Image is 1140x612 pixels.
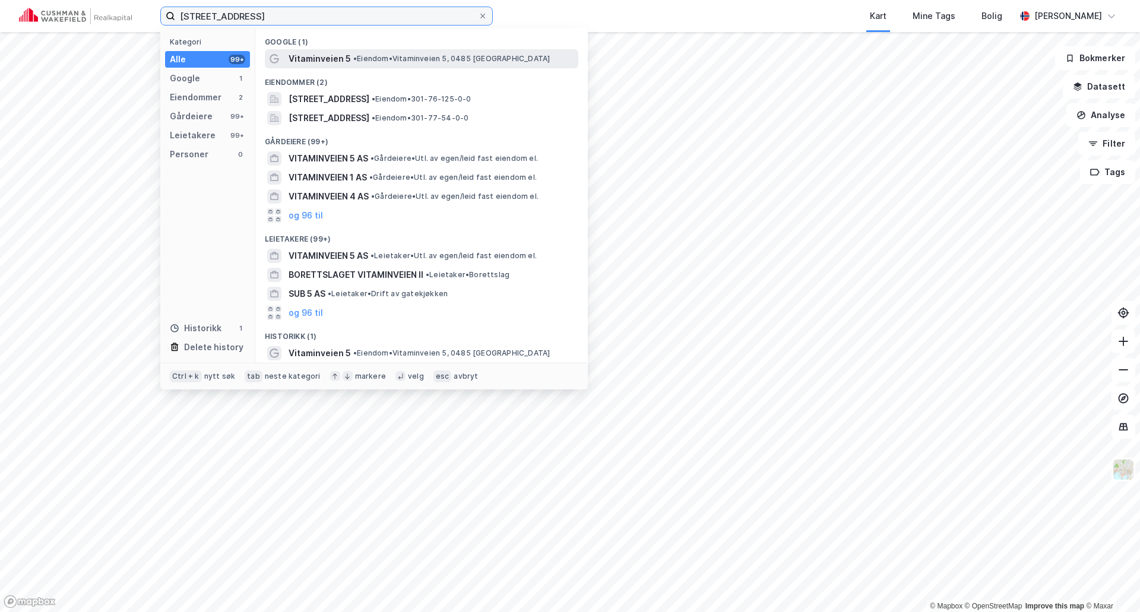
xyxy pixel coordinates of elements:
[433,370,452,382] div: esc
[353,348,357,357] span: •
[289,151,368,166] span: VITAMINVEIEN 5 AS
[426,270,509,280] span: Leietaker • Borettslag
[930,602,962,610] a: Mapbox
[170,37,250,46] div: Kategori
[870,9,886,23] div: Kart
[170,370,202,382] div: Ctrl + k
[245,370,262,382] div: tab
[372,94,375,103] span: •
[255,225,588,246] div: Leietakere (99+)
[370,251,537,261] span: Leietaker • Utl. av egen/leid fast eiendom el.
[289,306,323,320] button: og 96 til
[255,28,588,49] div: Google (1)
[1066,103,1135,127] button: Analyse
[1055,46,1135,70] button: Bokmerker
[353,348,550,358] span: Eiendom • Vitaminveien 5, 0485 [GEOGRAPHIC_DATA]
[355,372,386,381] div: markere
[289,249,368,263] span: VITAMINVEIEN 5 AS
[1078,132,1135,156] button: Filter
[372,113,375,122] span: •
[1034,9,1102,23] div: [PERSON_NAME]
[236,74,245,83] div: 1
[1025,602,1084,610] a: Improve this map
[289,52,351,66] span: Vitaminveien 5
[170,128,216,142] div: Leietakere
[371,192,375,201] span: •
[170,147,208,161] div: Personer
[289,92,369,106] span: [STREET_ADDRESS]
[184,340,243,354] div: Delete history
[328,289,448,299] span: Leietaker • Drift av gatekjøkken
[170,109,213,123] div: Gårdeiere
[265,372,321,381] div: neste kategori
[371,192,539,201] span: Gårdeiere • Utl. av egen/leid fast eiendom el.
[913,9,955,23] div: Mine Tags
[236,324,245,333] div: 1
[328,289,331,298] span: •
[1080,160,1135,184] button: Tags
[289,111,369,125] span: [STREET_ADDRESS]
[255,322,588,344] div: Historikk (1)
[369,173,537,182] span: Gårdeiere • Utl. av egen/leid fast eiendom el.
[229,112,245,121] div: 99+
[175,7,478,25] input: Søk på adresse, matrikkel, gårdeiere, leietakere eller personer
[170,90,221,104] div: Eiendommer
[229,55,245,64] div: 99+
[372,94,471,104] span: Eiendom • 301-76-125-0-0
[369,173,373,182] span: •
[370,154,538,163] span: Gårdeiere • Utl. av egen/leid fast eiendom el.
[370,154,374,163] span: •
[289,346,351,360] span: Vitaminveien 5
[4,595,56,608] a: Mapbox homepage
[236,93,245,102] div: 2
[170,71,200,85] div: Google
[255,128,588,149] div: Gårdeiere (99+)
[19,8,132,24] img: cushman-wakefield-realkapital-logo.202ea83816669bd177139c58696a8fa1.svg
[454,372,478,381] div: avbryt
[170,52,186,66] div: Alle
[965,602,1022,610] a: OpenStreetMap
[236,150,245,159] div: 0
[229,131,245,140] div: 99+
[426,270,429,279] span: •
[353,54,357,63] span: •
[1063,75,1135,99] button: Datasett
[289,287,325,301] span: SUB 5 AS
[370,251,374,260] span: •
[289,170,367,185] span: VITAMINVEIEN 1 AS
[289,189,369,204] span: VITAMINVEIEN 4 AS
[353,54,550,64] span: Eiendom • Vitaminveien 5, 0485 [GEOGRAPHIC_DATA]
[372,113,468,123] span: Eiendom • 301-77-54-0-0
[1081,555,1140,612] iframe: Chat Widget
[408,372,424,381] div: velg
[289,208,323,223] button: og 96 til
[981,9,1002,23] div: Bolig
[1112,458,1135,481] img: Z
[170,321,221,335] div: Historikk
[289,268,423,282] span: BORETTSLAGET VITAMINVEIEN II
[255,68,588,90] div: Eiendommer (2)
[204,372,236,381] div: nytt søk
[1081,555,1140,612] div: Kontrollprogram for chat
